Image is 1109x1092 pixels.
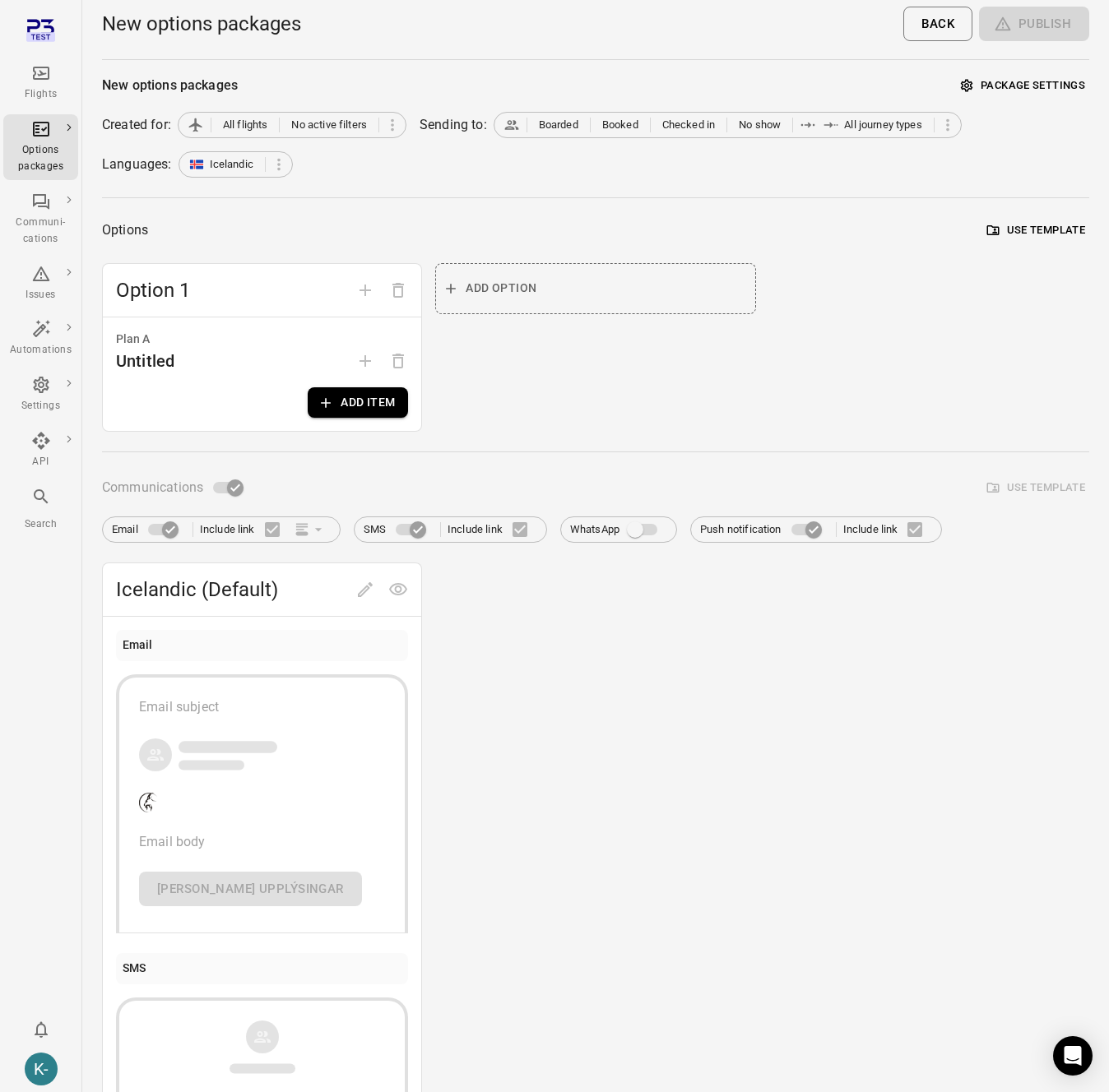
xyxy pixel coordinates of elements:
[570,514,667,545] label: WhatsApp
[10,86,72,103] div: Flights
[3,187,78,252] a: Communi-cations
[102,11,301,37] h1: New options packages
[10,454,72,470] div: API
[102,476,203,499] span: Communications
[3,426,78,475] a: API
[178,112,406,138] div: All flightsNo active filters
[3,259,78,308] a: Issues
[3,58,78,108] a: Flights
[25,1013,58,1046] button: Notifications
[223,117,268,133] span: All flights
[903,7,972,41] button: Back
[308,387,408,418] button: Add item
[3,114,78,180] a: Options packages
[3,314,78,363] a: Automations
[739,117,781,133] span: No show
[200,512,290,547] label: Include link
[102,155,172,174] div: Languages:
[10,342,72,359] div: Automations
[10,142,72,175] div: Options packages
[420,115,487,135] div: Sending to:
[1053,1036,1093,1076] div: Open Intercom Messenger
[116,576,349,603] span: Icelandic (Default)
[448,512,537,547] label: Include link
[364,514,434,545] label: SMS
[349,581,382,596] span: Edit
[843,512,933,547] label: Include link
[10,398,72,414] div: Settings
[116,348,174,374] div: Untitled
[210,156,253,173] span: Icelandic
[662,117,716,133] span: Checked in
[10,516,72,533] div: Search
[18,1046,64,1092] button: Kristinn - avilabs
[123,960,146,978] div: SMS
[382,281,415,297] span: Delete option
[957,73,1089,99] button: Package settings
[102,115,171,135] div: Created for:
[25,1053,58,1085] div: K-
[602,117,638,133] span: Booked
[123,636,153,655] div: Email
[844,117,922,133] span: All journey types
[983,218,1089,243] button: Use template
[112,514,186,545] label: Email
[3,370,78,419] a: Settings
[10,287,72,303] div: Issues
[382,581,415,596] span: Preview
[116,331,408,349] div: Plan A
[349,353,382,368] span: Add plan
[3,482,78,537] button: Search
[102,76,238,95] div: New options packages
[700,514,829,545] label: Push notification
[102,219,148,242] div: Options
[10,215,72,248] div: Communi-cations
[179,151,293,178] div: Icelandic
[382,353,415,368] span: Options need to have at least one plan
[539,117,578,133] span: Boarded
[349,281,382,297] span: Add option
[116,277,349,303] span: Option 1
[291,117,367,133] span: No active filters
[494,112,962,138] div: BoardedBookedChecked inNo showAll journey types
